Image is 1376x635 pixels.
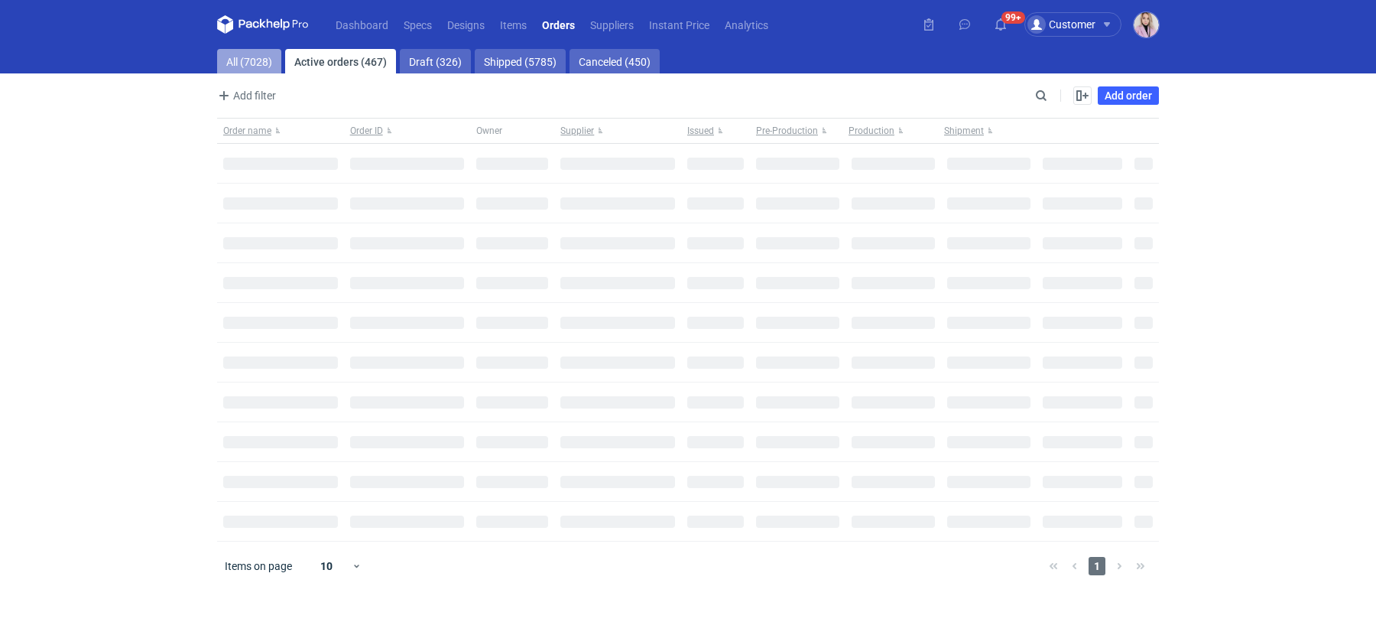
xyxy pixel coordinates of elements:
span: Owner [476,125,502,137]
span: Shipment [944,125,984,137]
button: Add filter [214,86,277,105]
span: Pre-Production [756,125,818,137]
img: Klaudia Wiśniewska [1134,12,1159,37]
a: Designs [440,15,492,34]
button: Supplier [554,119,681,143]
svg: Packhelp Pro [217,15,309,34]
input: Search [1032,86,1081,105]
button: Customer [1024,12,1134,37]
a: All (7028) [217,49,281,73]
a: Items [492,15,534,34]
span: Items on page [225,558,292,574]
span: Supplier [560,125,594,137]
button: Shipment [941,119,1037,143]
span: Order name [223,125,271,137]
a: Shipped (5785) [475,49,566,73]
a: Add order [1098,86,1159,105]
a: Instant Price [641,15,717,34]
button: 99+ [988,12,1013,37]
button: Pre-Production [750,119,845,143]
a: Active orders (467) [285,49,396,73]
div: 10 [302,555,352,577]
a: Canceled (450) [570,49,660,73]
span: Issued [687,125,714,137]
div: Customer [1027,15,1095,34]
a: Analytics [717,15,776,34]
span: 1 [1089,557,1105,575]
a: Dashboard [328,15,396,34]
button: Order name [217,119,344,143]
a: Draft (326) [400,49,471,73]
a: Specs [396,15,440,34]
a: Orders [534,15,583,34]
button: Issued [681,119,750,143]
button: Order ID [344,119,471,143]
span: Add filter [215,86,276,105]
button: Production [845,119,941,143]
span: Order ID [350,125,383,137]
a: Suppliers [583,15,641,34]
span: Production [849,125,894,137]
